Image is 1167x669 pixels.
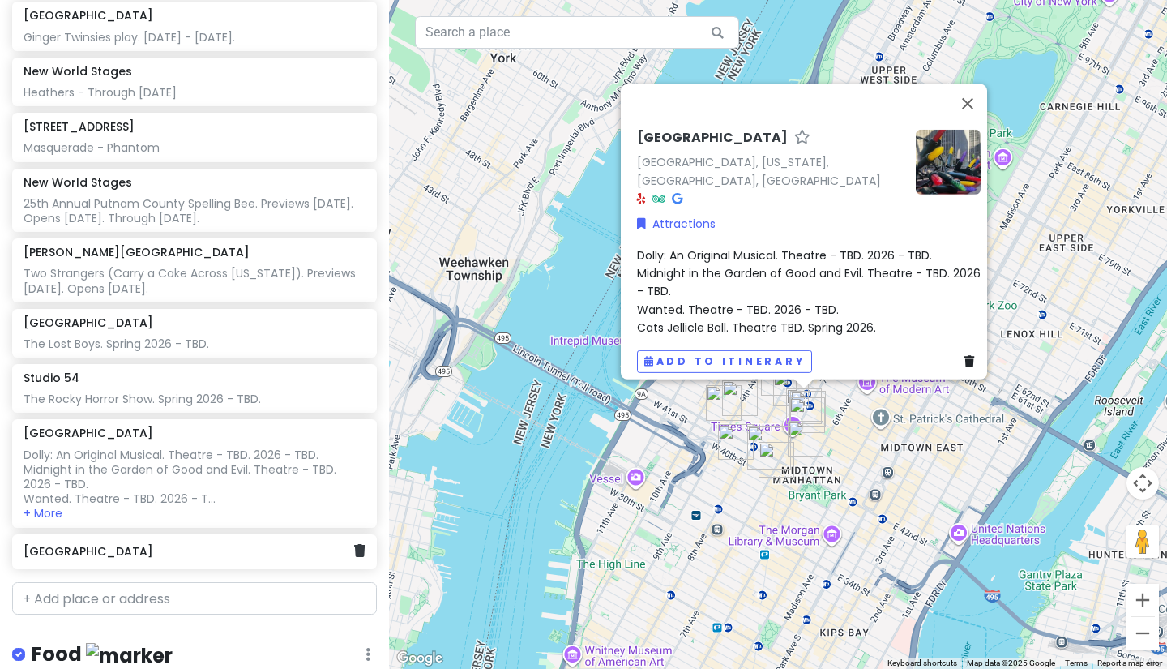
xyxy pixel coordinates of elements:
[24,448,365,507] div: Dolly: An Original Musical. Theatre - TBD. 2026 - TBD. Midnight in the Garden of Good and Evil. T...
[637,129,788,146] h6: [GEOGRAPHIC_DATA]
[1126,584,1159,616] button: Zoom in
[718,424,754,460] div: Dear Irving on Hudson Rooftop Bar
[887,658,957,669] button: Keyboard shortcuts
[24,119,135,134] h6: [STREET_ADDRESS]
[32,641,173,668] h4: Food
[789,397,825,433] div: Havana Central Times Square
[24,30,365,45] div: Ginger Twinsies play. [DATE] - [DATE].
[672,193,682,204] i: Google Maps
[393,648,447,669] a: Open this area in Google Maps (opens a new window)
[1065,658,1088,667] a: Terms (opens in new tab)
[24,140,365,155] div: Masquerade - Phantom
[637,215,716,233] a: Attractions
[24,544,353,559] h6: [GEOGRAPHIC_DATA]
[24,371,79,385] h6: Studio 54
[1126,525,1159,558] button: Drag Pegman onto the map to open Street View
[24,506,62,521] button: + More
[86,643,173,668] img: marker
[24,266,365,295] div: Two Strangers (Carry a Cake Across [US_STATE]). Previews [DATE]. Opens [DATE].
[24,337,365,351] div: The Lost Boys. Spring 2026 - TBD.
[24,426,153,440] h6: [GEOGRAPHIC_DATA]
[24,196,365,225] div: 25th Annual Putnam County Spelling Bee. Previews [DATE]. Opens [DATE]. Through [DATE].
[637,350,812,373] button: Add to itinerary
[24,85,365,100] div: Heathers - Through [DATE]
[415,16,739,49] input: Search a place
[24,175,132,190] h6: New World Stages
[967,658,1055,667] span: Map data ©2025 Google
[1126,617,1159,650] button: Zoom out
[788,421,823,457] div: The Long Room
[706,385,742,421] div: The Purple Tongue Wine Bar
[773,371,809,406] div: Longacre Theatre
[722,380,758,416] div: The Friki TIki
[759,442,794,478] div: The Independent
[948,84,987,122] button: Close
[24,64,132,79] h6: New World Stages
[761,360,797,396] div: Sir Henry’s
[916,129,981,194] img: Picture of the place
[637,247,984,336] span: Dolly: An Original Musical. Theatre - TBD. 2026 - TBD. Midnight in the Garden of Good and Evil. T...
[24,315,153,330] h6: [GEOGRAPHIC_DATA]
[794,129,810,146] a: Star place
[964,352,981,370] a: Delete place
[786,388,822,424] div: Theater District
[12,582,377,615] input: + Add place or address
[24,392,365,406] div: The Rocky Horror Show. Spring 2026 - TBD.
[790,391,826,427] div: Palace Theatre
[393,648,447,669] img: Google
[24,8,153,23] h6: [GEOGRAPHIC_DATA]
[24,245,250,259] h6: [PERSON_NAME][GEOGRAPHIC_DATA]
[354,541,365,562] a: Delete place
[747,426,791,470] div: Nederlander Theatre
[1126,467,1159,500] button: Map camera controls
[1097,658,1162,667] a: Report a map error
[652,193,665,204] i: Tripadvisor
[637,153,881,188] a: [GEOGRAPHIC_DATA], [US_STATE], [GEOGRAPHIC_DATA], [GEOGRAPHIC_DATA]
